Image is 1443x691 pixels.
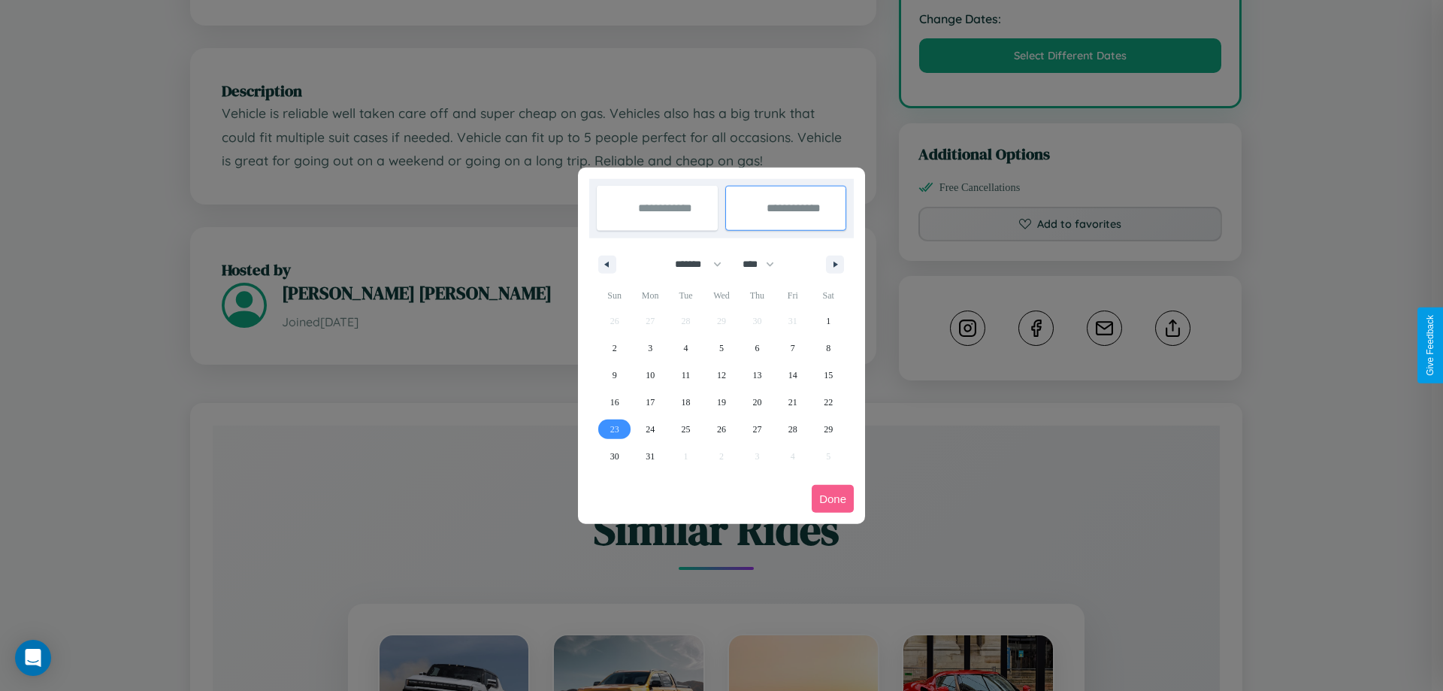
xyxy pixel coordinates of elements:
[632,416,667,443] button: 24
[703,362,739,389] button: 12
[610,416,619,443] span: 23
[775,362,810,389] button: 14
[646,443,655,470] span: 31
[811,308,846,335] button: 1
[717,389,726,416] span: 19
[632,389,667,416] button: 17
[755,335,759,362] span: 6
[740,283,775,308] span: Thu
[791,335,795,362] span: 7
[597,443,632,470] button: 30
[632,283,667,308] span: Mon
[613,362,617,389] span: 9
[717,416,726,443] span: 26
[812,485,854,513] button: Done
[597,335,632,362] button: 2
[788,362,797,389] span: 14
[740,416,775,443] button: 27
[15,640,51,676] div: Open Intercom Messenger
[610,443,619,470] span: 30
[668,283,703,308] span: Tue
[632,362,667,389] button: 10
[824,389,833,416] span: 22
[1425,315,1435,376] div: Give Feedback
[597,362,632,389] button: 9
[632,335,667,362] button: 3
[752,362,761,389] span: 13
[668,416,703,443] button: 25
[648,335,652,362] span: 3
[703,283,739,308] span: Wed
[788,416,797,443] span: 28
[740,335,775,362] button: 6
[752,416,761,443] span: 27
[632,443,667,470] button: 31
[682,416,691,443] span: 25
[811,335,846,362] button: 8
[740,389,775,416] button: 20
[811,362,846,389] button: 15
[775,389,810,416] button: 21
[717,362,726,389] span: 12
[719,335,724,362] span: 5
[682,389,691,416] span: 18
[597,389,632,416] button: 16
[668,335,703,362] button: 4
[775,416,810,443] button: 28
[703,335,739,362] button: 5
[775,283,810,308] span: Fri
[811,416,846,443] button: 29
[597,416,632,443] button: 23
[703,389,739,416] button: 19
[610,389,619,416] span: 16
[682,362,691,389] span: 11
[752,389,761,416] span: 20
[740,362,775,389] button: 13
[788,389,797,416] span: 21
[646,362,655,389] span: 10
[824,416,833,443] span: 29
[824,362,833,389] span: 15
[668,389,703,416] button: 18
[826,308,830,335] span: 1
[646,389,655,416] span: 17
[826,335,830,362] span: 8
[597,283,632,308] span: Sun
[646,416,655,443] span: 24
[668,362,703,389] button: 11
[684,335,688,362] span: 4
[811,283,846,308] span: Sat
[775,335,810,362] button: 7
[703,416,739,443] button: 26
[811,389,846,416] button: 22
[613,335,617,362] span: 2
